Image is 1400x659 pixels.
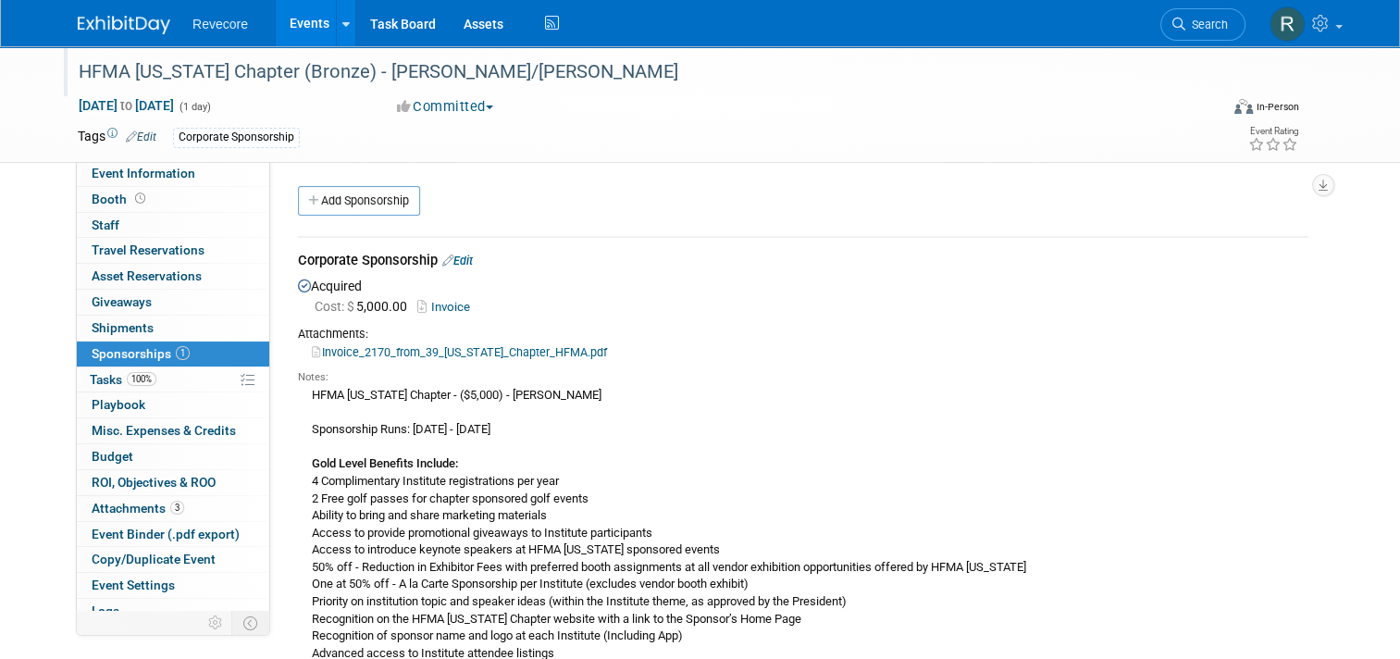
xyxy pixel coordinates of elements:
a: Travel Reservations [77,238,269,263]
b: Gold Level Benefits Include: [312,456,458,470]
a: Booth [77,187,269,212]
a: Tasks100% [77,367,269,392]
span: to [118,98,135,113]
button: Committed [390,97,501,117]
span: ROI, Objectives & ROO [92,475,216,490]
span: Giveaways [92,294,152,309]
span: Misc. Expenses & Credits [92,423,236,438]
div: Event Format [1119,96,1299,124]
td: Personalize Event Tab Strip [200,611,232,635]
a: Invoice [417,300,477,314]
span: [DATE] [DATE] [78,97,175,114]
a: Invoice_2170_from_39_[US_STATE]_Chapter_HFMA.pdf [312,345,607,359]
span: Attachments [92,501,184,516]
a: Edit [126,131,156,143]
img: Rachael Sires [1270,6,1305,42]
span: 100% [127,372,156,386]
span: Tasks [90,372,156,387]
span: Budget [92,449,133,464]
div: In-Person [1256,100,1299,114]
td: Tags [78,127,156,148]
a: Budget [77,444,269,469]
span: Event Settings [92,578,175,592]
img: ExhibitDay [78,16,170,34]
a: Edit [442,254,473,267]
span: Staff [92,218,119,232]
a: Logs [77,599,269,624]
a: Misc. Expenses & Credits [77,418,269,443]
a: Shipments [77,316,269,341]
a: Sponsorships1 [77,342,269,367]
a: Attachments3 [77,496,269,521]
a: Asset Reservations [77,264,269,289]
a: Event Binder (.pdf export) [77,522,269,547]
span: Cost: $ [315,299,356,314]
span: (1 day) [178,101,211,113]
div: Event Rating [1248,127,1298,136]
td: Toggle Event Tabs [232,611,270,635]
img: Format-Inperson.png [1234,99,1253,114]
a: Event Information [77,161,269,186]
span: Booth not reserved yet [131,192,149,205]
span: Event Binder (.pdf export) [92,527,240,541]
span: Search [1185,18,1228,31]
span: Shipments [92,320,154,335]
span: Logs [92,603,119,618]
span: Playbook [92,397,145,412]
span: Booth [92,192,149,206]
div: HFMA [US_STATE] Chapter (Bronze) - [PERSON_NAME]/[PERSON_NAME] [72,56,1196,89]
a: Event Settings [77,573,269,598]
div: Attachments: [298,326,1308,342]
span: Travel Reservations [92,242,204,257]
span: Sponsorships [92,346,190,361]
div: Corporate Sponsorship [173,128,300,147]
span: 3 [170,501,184,515]
a: Add Sponsorship [298,186,420,216]
span: 1 [176,346,190,360]
a: Giveaways [77,290,269,315]
span: 5,000.00 [315,299,415,314]
a: Copy/Duplicate Event [77,547,269,572]
a: Staff [77,213,269,238]
div: Corporate Sponsorship [298,251,1308,274]
span: Copy/Duplicate Event [92,552,216,566]
span: Event Information [92,166,195,180]
a: Search [1160,8,1245,41]
div: Notes: [298,370,1308,385]
span: Asset Reservations [92,268,202,283]
a: Playbook [77,392,269,417]
span: Revecore [192,17,248,31]
a: ROI, Objectives & ROO [77,470,269,495]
